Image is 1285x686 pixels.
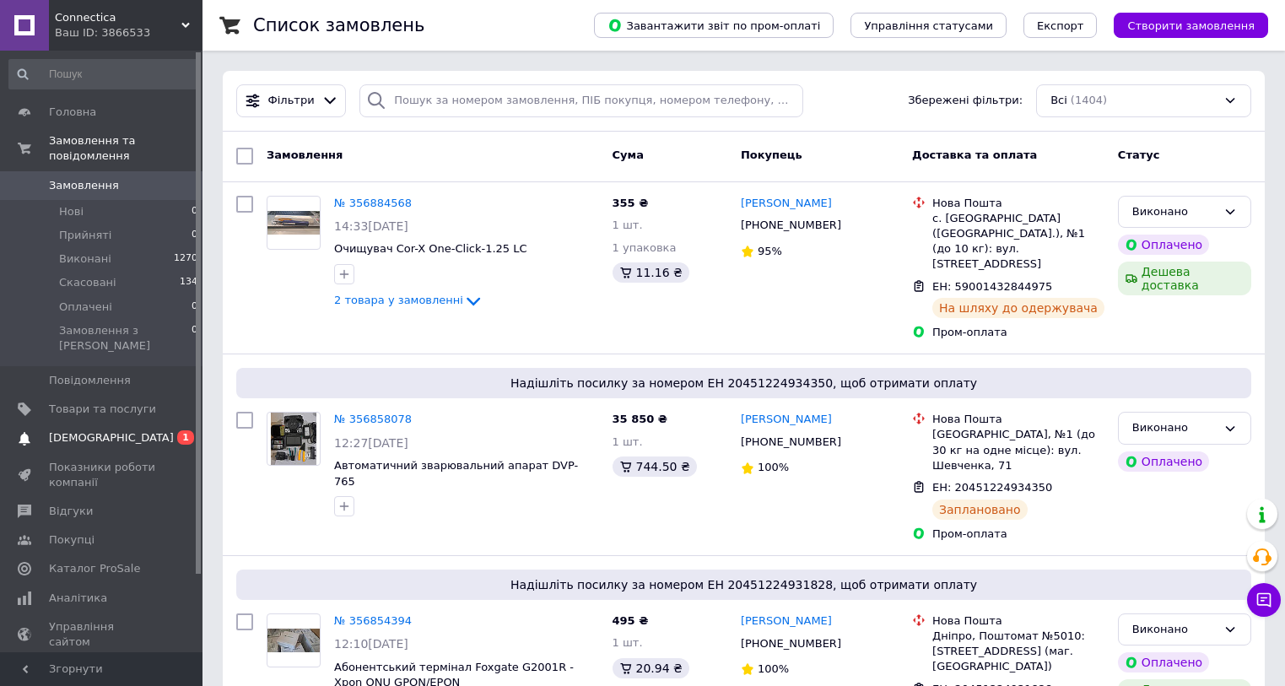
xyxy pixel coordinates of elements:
[49,504,93,519] span: Відгуки
[737,214,845,236] div: [PHONE_NUMBER]
[737,633,845,655] div: [PHONE_NUMBER]
[267,613,321,667] a: Фото товару
[8,59,199,89] input: Пошук
[334,197,412,209] a: № 356884568
[932,629,1104,675] div: Дніпро, Поштомат №5010: [STREET_ADDRESS] (маг. [GEOGRAPHIC_DATA])
[55,10,181,25] span: Connectica
[613,241,677,254] span: 1 упаковка
[1118,235,1209,255] div: Оплачено
[932,427,1104,473] div: [GEOGRAPHIC_DATA], №1 (до 30 кг на одне місце): вул. Шевченка, 71
[932,481,1052,494] span: ЕН: 20451224934350
[1023,13,1098,38] button: Експорт
[1118,262,1251,295] div: Дешева доставка
[908,93,1023,109] span: Збережені фільтри:
[758,662,789,675] span: 100%
[243,375,1245,392] span: Надішліть посилку за номером ЕН 20451224934350, щоб отримати оплату
[613,658,689,678] div: 20.94 ₴
[192,300,197,315] span: 0
[912,149,1037,161] span: Доставка та оплата
[334,436,408,450] span: 12:27[DATE]
[49,373,131,388] span: Повідомлення
[267,149,343,161] span: Замовлення
[192,323,197,354] span: 0
[613,456,697,477] div: 744.50 ₴
[49,402,156,417] span: Товари та послуги
[267,412,321,466] a: Фото товару
[49,591,107,606] span: Аналітика
[59,251,111,267] span: Виконані
[1097,19,1268,31] a: Створити замовлення
[1118,451,1209,472] div: Оплачено
[49,105,96,120] span: Головна
[267,211,320,235] img: Фото товару
[180,275,197,290] span: 134
[192,228,197,243] span: 0
[334,413,412,425] a: № 356858078
[932,325,1104,340] div: Пром-оплата
[1118,149,1160,161] span: Статус
[55,25,202,41] div: Ваш ID: 3866533
[613,614,649,627] span: 495 ₴
[1071,94,1107,106] span: (1404)
[334,637,408,651] span: 12:10[DATE]
[49,619,156,650] span: Управління сайтом
[932,196,1104,211] div: Нова Пошта
[932,211,1104,273] div: с. [GEOGRAPHIC_DATA] ([GEOGRAPHIC_DATA].), №1 (до 10 кг): вул. [STREET_ADDRESS]
[1114,13,1268,38] button: Створити замовлення
[359,84,803,117] input: Пошук за номером замовлення, ПІБ покупця, номером телефону, Email, номером накладної
[267,196,321,250] a: Фото товару
[613,636,643,649] span: 1 шт.
[932,613,1104,629] div: Нова Пошта
[932,280,1052,293] span: ЕН: 59001432844975
[253,15,424,35] h1: Список замовлень
[59,275,116,290] span: Скасовані
[334,219,408,233] span: 14:33[DATE]
[1118,652,1209,672] div: Оплачено
[864,19,993,32] span: Управління статусами
[174,251,197,267] span: 1270
[1132,419,1217,437] div: Виконано
[758,245,782,257] span: 95%
[1132,203,1217,221] div: Виконано
[1247,583,1281,617] button: Чат з покупцем
[758,461,789,473] span: 100%
[613,149,644,161] span: Cума
[741,613,832,629] a: [PERSON_NAME]
[334,459,578,488] a: Автоматичний зварювальний апарат DVP-765
[59,300,112,315] span: Оплачені
[613,262,689,283] div: 11.16 ₴
[613,197,649,209] span: 355 ₴
[932,500,1028,520] div: Заплановано
[49,178,119,193] span: Замовлення
[267,629,320,652] img: Фото товару
[59,323,192,354] span: Замовлення з [PERSON_NAME]
[334,294,463,307] span: 2 товара у замовленні
[268,93,315,109] span: Фільтри
[613,435,643,448] span: 1 шт.
[49,460,156,490] span: Показники роботи компанії
[49,561,140,576] span: Каталог ProSale
[59,228,111,243] span: Прийняті
[607,18,820,33] span: Завантажити звіт по пром-оплаті
[49,532,94,548] span: Покупці
[594,13,834,38] button: Завантажити звіт по пром-оплаті
[243,576,1245,593] span: Надішліть посилку за номером ЕН 20451224931828, щоб отримати оплату
[1127,19,1255,32] span: Створити замовлення
[1037,19,1084,32] span: Експорт
[741,196,832,212] a: [PERSON_NAME]
[1050,93,1067,109] span: Всі
[334,294,483,306] a: 2 товара у замовленні
[932,298,1104,318] div: На шляху до одержувача
[932,527,1104,542] div: Пром-оплата
[737,431,845,453] div: [PHONE_NUMBER]
[741,412,832,428] a: [PERSON_NAME]
[59,204,84,219] span: Нові
[613,413,667,425] span: 35 850 ₴
[192,204,197,219] span: 0
[271,413,316,465] img: Фото товару
[49,133,202,164] span: Замовлення та повідомлення
[1132,621,1217,639] div: Виконано
[334,242,527,255] a: Очищувач Cor-X One-Click-1.25 LC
